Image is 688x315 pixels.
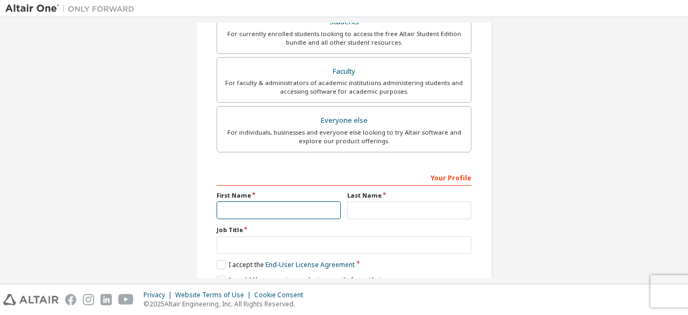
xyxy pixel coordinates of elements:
[144,299,310,309] p: © 2025 Altair Engineering, Inc. All Rights Reserved.
[5,3,140,14] img: Altair One
[144,291,175,299] div: Privacy
[217,260,355,269] label: I accept the
[83,294,94,305] img: instagram.svg
[266,260,355,269] a: End-User License Agreement
[118,294,134,305] img: youtube.svg
[224,113,464,128] div: Everyone else
[217,276,384,285] label: I would like to receive marketing emails from Altair
[224,64,464,79] div: Faculty
[65,294,76,305] img: facebook.svg
[224,30,464,47] div: For currently enrolled students looking to access the free Altair Student Edition bundle and all ...
[224,79,464,96] div: For faculty & administrators of academic institutions administering students and accessing softwa...
[217,169,471,186] div: Your Profile
[3,294,59,305] img: altair_logo.svg
[254,291,310,299] div: Cookie Consent
[217,226,471,234] label: Job Title
[175,291,254,299] div: Website Terms of Use
[217,191,341,200] label: First Name
[224,128,464,145] div: For individuals, businesses and everyone else looking to try Altair software and explore our prod...
[347,191,471,200] label: Last Name
[101,294,112,305] img: linkedin.svg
